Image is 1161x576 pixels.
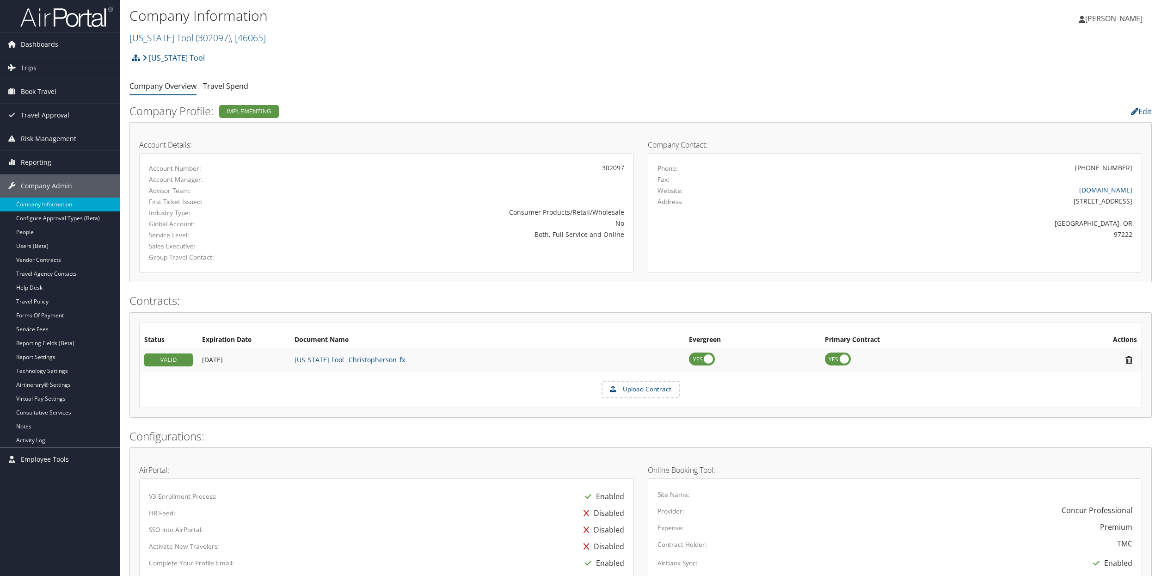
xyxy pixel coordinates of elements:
th: Document Name [290,332,684,348]
label: Phone: [657,164,678,173]
img: airportal-logo.png [20,6,113,28]
label: Account Manager: [149,175,298,184]
span: Dashboards [21,33,58,56]
a: [US_STATE] Tool [142,49,205,67]
label: V3 Enrollment Process: [149,492,217,501]
span: Travel Approval [21,104,69,127]
label: Address: [657,197,683,206]
div: Enabled [1088,555,1132,571]
div: TMC [1117,538,1132,549]
th: Status [140,332,197,348]
h2: Contracts: [129,293,1152,309]
label: SSO into AirPortal: [149,525,203,534]
label: Upload Contract [602,382,679,397]
th: Actions [1032,332,1142,348]
th: Expiration Date [197,332,290,348]
label: HR Feed: [149,508,175,518]
h4: AirPortal: [139,466,634,474]
div: [STREET_ADDRESS] [780,196,1132,206]
label: Advisor Team: [149,186,298,195]
label: Fax: [657,175,670,184]
span: Reporting [21,151,51,174]
span: , [ 46065 ] [231,31,266,44]
label: Sales Executive: [149,242,298,251]
span: Employee Tools [21,448,69,471]
div: Premium [1100,521,1132,533]
div: Disabled [579,538,624,555]
div: Disabled [579,505,624,521]
div: Concur Professional [1062,505,1132,516]
label: Contract Holder: [657,540,707,549]
label: Global Account: [149,219,298,229]
th: Primary Contract [820,332,1032,348]
label: Account Number: [149,164,298,173]
div: Add/Edit Date [202,356,285,364]
span: Book Travel [21,80,56,103]
div: Both, Full Service and Online [312,229,624,239]
div: No [312,218,624,228]
h1: Company Information [129,6,811,25]
label: Industry Type: [149,208,298,217]
span: Company Admin [21,174,72,198]
div: 302097 [312,163,624,173]
div: [PHONE_NUMBER] [1075,163,1132,173]
span: [PERSON_NAME] [1085,13,1143,24]
label: Provider: [657,507,684,516]
label: Service Level: [149,230,298,240]
h4: Online Booking Tool: [648,466,1143,474]
div: Consumer Products/Retail/Wholesale [312,207,624,217]
a: [DOMAIN_NAME] [1079,186,1132,194]
div: 97222 [780,229,1132,239]
h4: Account Details: [139,141,634,149]
a: Company Overview [129,81,197,91]
h2: Company Profile: [129,103,806,119]
label: Complete Your Profile Email: [149,558,234,568]
th: Evergreen [684,332,820,348]
a: Travel Spend [203,81,248,91]
span: ( 302097 ) [196,31,231,44]
div: Implementing [219,105,279,118]
span: [DATE] [202,355,223,364]
label: Website: [657,186,683,195]
a: [PERSON_NAME] [1079,5,1152,32]
label: Expense: [657,523,684,533]
label: Site Name: [657,490,690,499]
label: Group Travel Contact: [149,253,298,262]
i: Remove Contract [1121,355,1137,365]
div: [GEOGRAPHIC_DATA], OR [780,218,1132,228]
div: Disabled [579,521,624,538]
label: First Ticket Issued: [149,197,298,206]
label: AirBank Sync: [657,558,698,568]
div: VALID [144,353,193,366]
label: Activate New Travelers: [149,542,219,551]
a: [US_STATE] Tool [129,31,266,44]
span: Trips [21,56,37,80]
a: Edit [1131,106,1152,117]
div: Enabled [580,488,624,505]
div: Enabled [580,555,624,571]
h4: Company Contact: [648,141,1143,149]
span: Risk Management [21,127,76,150]
a: [US_STATE] Tool_ Christopherson_fx [295,355,405,364]
h2: Configurations: [129,428,1152,444]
